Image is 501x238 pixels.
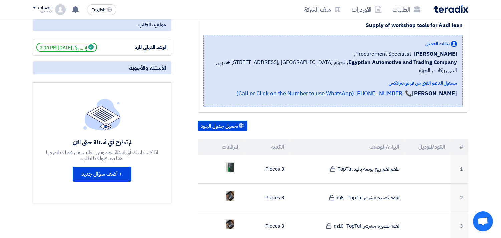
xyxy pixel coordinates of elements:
a: الأوردرات [346,2,387,17]
div: اذا كانت لديك أي اسئلة بخصوص الطلب, من فضلك اطرحها هنا بعد قبولك للطلب [45,149,159,161]
span: English [91,8,105,12]
div: Waleed [33,10,52,14]
div: Supply of workshop tools for Audi lean [203,21,463,29]
th: البيان/الوصف [290,139,405,155]
span: إنتهي في [DATE] 2:10 PM [36,43,97,52]
button: English [87,4,116,15]
img: ___m__mm_1758615982314.jpeg [225,217,235,232]
th: # [451,139,468,155]
td: 2 [451,184,468,212]
td: لقمة قصيره مشرشر m8 TopTul [290,184,405,212]
div: Open chat [473,211,493,231]
img: ___m__mm_1758615976496.jpeg [225,188,235,204]
td: 1 [451,155,468,184]
strong: [PERSON_NAME] [412,89,457,98]
img: empty_state_list.svg [83,99,121,130]
td: طقم لقم ربع بوصه باليد TopTul [290,155,405,184]
span: بيانات العميل [425,40,450,47]
a: 📞 [PHONE_NUMBER] (Call or Click on the Number to use WhatsApp) [236,89,412,98]
div: الحساب [38,5,52,11]
span: Procurement Specialist, [354,50,412,58]
div: لم تطرح أي أسئلة حتى الآن [45,138,159,146]
div: الموعد النهائي للرد [117,44,168,51]
img: profile_test.png [55,4,66,15]
div: مواعيد الطلب [33,18,171,31]
a: الطلبات [387,2,426,17]
img: _____1758614922176.jpeg [225,161,235,173]
th: الكمية [244,139,290,155]
img: Teradix logo [434,5,468,13]
button: + أضف سؤال جديد [73,167,131,182]
td: 3 Pieces [244,184,290,212]
button: تحميل جدول البنود [198,121,247,131]
div: مسئول الدعم الفني من فريق تيرادكس [209,80,457,87]
th: المرفقات [198,139,244,155]
span: الجيزة, [GEOGRAPHIC_DATA] ,[STREET_ADDRESS] محمد بهي الدين بركات , الجيزة [209,58,457,74]
th: الكود/الموديل [405,139,451,155]
a: ملف الشركة [299,2,346,17]
td: 3 Pieces [244,155,290,184]
span: [PERSON_NAME] [414,50,457,58]
span: الأسئلة والأجوبة [129,64,166,72]
b: Egyptian Automotive and Trading Company, [347,58,457,66]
